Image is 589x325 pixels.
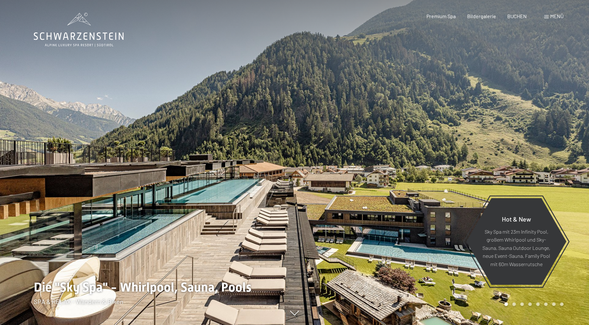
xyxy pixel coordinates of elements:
div: Carousel Page 3 [520,302,524,306]
a: Premium Spa [426,13,456,19]
a: Hot & New Sky Spa mit 23m Infinity Pool, großem Whirlpool und Sky-Sauna, Sauna Outdoor Lounge, ne... [466,198,567,285]
div: Carousel Page 8 [560,302,564,306]
a: BUCHEN [507,13,527,19]
span: Hot & New [502,215,531,223]
span: Menü [550,13,564,19]
div: Carousel Pagination [502,302,564,306]
a: Bildergalerie [467,13,496,19]
div: Carousel Page 6 [544,302,548,306]
div: Carousel Page 7 [552,302,556,306]
div: Carousel Page 2 [512,302,516,306]
div: Carousel Page 5 [536,302,540,306]
div: Carousel Page 4 [528,302,532,306]
p: Sky Spa mit 23m Infinity Pool, großem Whirlpool und Sky-Sauna, Sauna Outdoor Lounge, neue Event-S... [482,227,551,268]
div: Carousel Page 1 (Current Slide) [504,302,508,306]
